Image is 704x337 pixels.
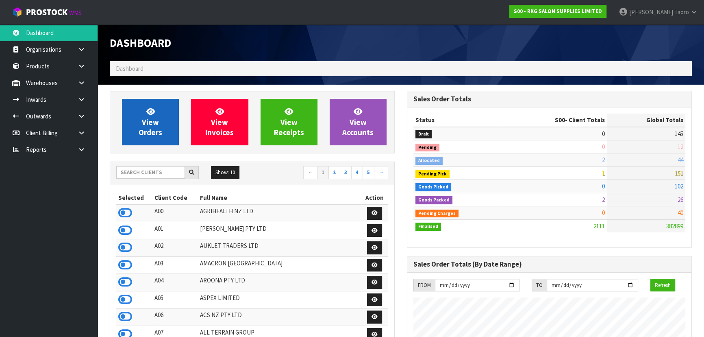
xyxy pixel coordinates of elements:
td: ACS NZ PTY LTD [198,309,361,326]
th: Client Code [152,191,198,204]
span: 0 [602,209,605,217]
button: Show: 10 [211,166,239,179]
a: S00 - RKG SALON SUPPLIES LIMITED [509,5,606,18]
a: ViewReceipts [261,99,317,145]
span: Pending [415,144,439,152]
a: ViewAccounts [330,99,387,145]
span: Taoro [674,8,689,16]
td: A00 [152,204,198,222]
span: S00 [555,116,565,124]
button: Refresh [650,279,675,292]
a: 3 [340,166,352,179]
span: 382899 [666,222,683,230]
span: Pending Charges [415,210,458,218]
div: TO [532,279,547,292]
a: ViewInvoices [191,99,248,145]
span: 40 [678,209,683,217]
td: AROONA PTY LTD [198,274,361,291]
span: Pending Pick [415,170,450,178]
span: 0 [602,143,605,151]
span: Allocated [415,157,443,165]
span: 2 [602,196,605,204]
span: 2111 [593,222,605,230]
td: A02 [152,239,198,257]
th: Action [361,191,388,204]
span: 102 [675,182,683,190]
a: ← [303,166,317,179]
td: A04 [152,274,198,291]
span: Finalised [415,223,441,231]
td: A01 [152,222,198,239]
a: → [374,166,388,179]
span: 26 [678,196,683,204]
span: Draft [415,130,432,138]
span: Dashboard [110,36,171,50]
td: AGRIHEALTH NZ LTD [198,204,361,222]
th: Global Totals [607,114,685,127]
td: AMACRON [GEOGRAPHIC_DATA] [198,256,361,274]
a: 4 [351,166,363,179]
td: A05 [152,291,198,309]
span: 44 [678,156,683,164]
span: 12 [678,143,683,151]
a: 5 [363,166,374,179]
a: 2 [328,166,340,179]
span: 1 [602,169,605,177]
strong: S00 - RKG SALON SUPPLIES LIMITED [514,8,602,15]
a: ViewOrders [122,99,179,145]
span: 0 [602,130,605,138]
span: 2 [602,156,605,164]
span: 151 [675,169,683,177]
span: 145 [675,130,683,138]
span: View Accounts [342,107,374,137]
span: ProStock [26,7,67,18]
span: Goods Picked [415,183,451,191]
a: 1 [317,166,329,179]
span: [PERSON_NAME] [629,8,673,16]
div: FROM [413,279,435,292]
td: AUKLET TRADERS LTD [198,239,361,257]
td: A03 [152,256,198,274]
small: WMS [69,9,82,17]
img: cube-alt.png [12,7,22,17]
span: View Orders [139,107,162,137]
input: Search clients [116,166,185,179]
th: Selected [116,191,152,204]
h3: Sales Order Totals [413,95,685,103]
td: ASPEX LIMITED [198,291,361,309]
span: 0 [602,182,605,190]
td: A06 [152,309,198,326]
th: Status [413,114,503,127]
h3: Sales Order Totals (By Date Range) [413,260,685,268]
span: Goods Packed [415,196,452,204]
span: View Invoices [205,107,234,137]
span: Dashboard [116,65,143,72]
th: Full Name [198,191,361,204]
nav: Page navigation [259,166,389,180]
td: [PERSON_NAME] PTY LTD [198,222,361,239]
th: - Client Totals [503,114,607,127]
span: View Receipts [274,107,304,137]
